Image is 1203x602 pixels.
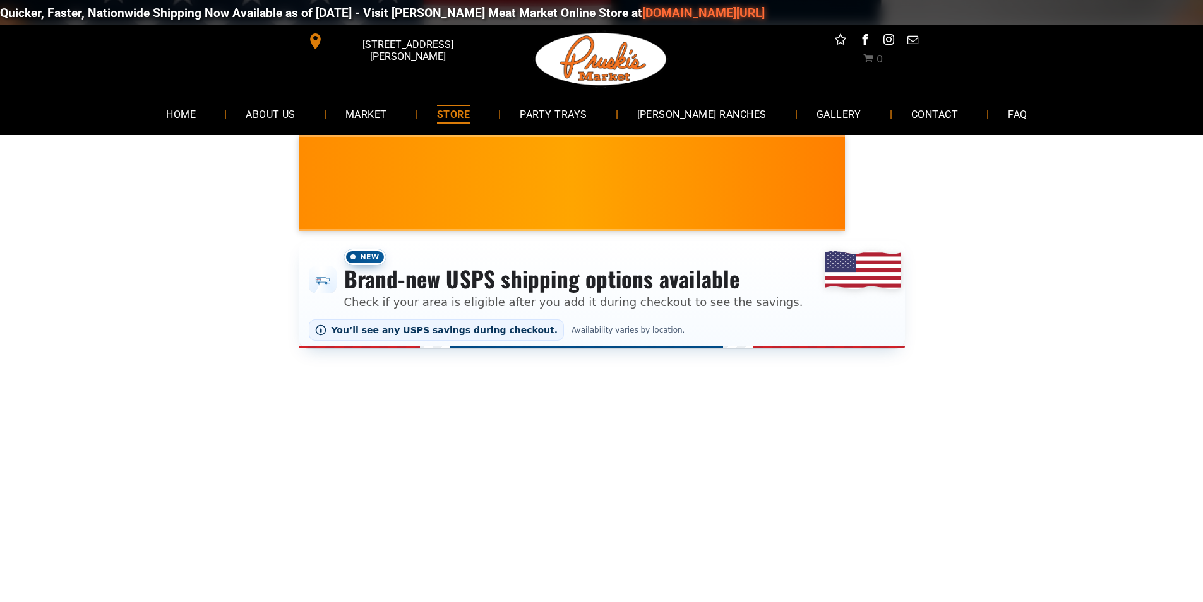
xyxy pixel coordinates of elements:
[989,97,1046,131] a: FAQ
[880,32,897,51] a: instagram
[892,97,977,131] a: CONTACT
[299,32,492,51] a: [STREET_ADDRESS][PERSON_NAME]
[569,326,687,334] span: Availability varies by location.
[332,325,558,335] span: You’ll see any USPS savings during checkout.
[418,97,489,131] a: STORE
[326,97,406,131] a: MARKET
[533,25,669,93] img: Pruski-s+Market+HQ+Logo2-1920w.png
[798,97,880,131] a: GALLERY
[299,241,905,348] div: Shipping options announcement
[638,6,760,20] a: [DOMAIN_NAME][URL]
[856,32,873,51] a: facebook
[344,293,803,310] p: Check if your area is eligible after you add it during checkout to see the savings.
[147,97,215,131] a: HOME
[832,32,849,51] a: Social network
[618,97,786,131] a: [PERSON_NAME] RANCHES
[344,265,803,293] h3: Brand-new USPS shipping options available
[501,97,606,131] a: PARTY TRAYS
[344,249,386,265] span: New
[326,32,489,69] span: [STREET_ADDRESS][PERSON_NAME]
[227,97,314,131] a: ABOUT US
[877,53,883,65] span: 0
[904,32,921,51] a: email
[839,192,1087,212] span: [PERSON_NAME] MARKET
